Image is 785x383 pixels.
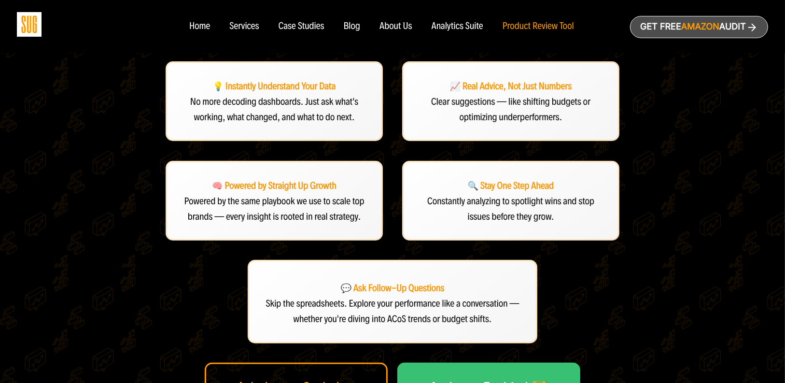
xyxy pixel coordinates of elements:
span: Amazon [681,22,719,32]
span: No more decoding dashboards. Just ask what's working, what changed, and what to do next. [190,96,358,123]
span: Clear suggestions — like shifting budgets or optimizing underperformers. [431,96,590,123]
a: Blog [344,21,361,32]
span: Powered by the same playbook we use to scale top brands — every insight is rooted in real strategy. [184,195,364,222]
span: Constantly analyzing to spotlight wins and stop issues before they grow. [427,195,594,222]
a: Services [229,21,259,32]
a: Product Review Tool [503,21,574,32]
strong: 💡 Instantly Understand Your Data [213,81,336,92]
img: Sug [17,12,42,37]
a: About Us [379,21,412,32]
span: Skip the spreadsheets. Explore your performance like a conversation — whether you're diving into ... [266,298,519,325]
span: 💬 Ask Follow-Up Questions [341,283,445,294]
a: Home [189,21,210,32]
a: Case Studies [279,21,324,32]
strong: 🔍 Stay One Step Ahead [468,180,554,192]
a: Analytics Suite [432,21,483,32]
strong: 📈 Real Advice, Not Just Numbers [450,81,572,92]
a: Get freeAmazonAudit [630,16,768,38]
strong: 🧠 Powered by Straight Up Growth [212,180,336,192]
